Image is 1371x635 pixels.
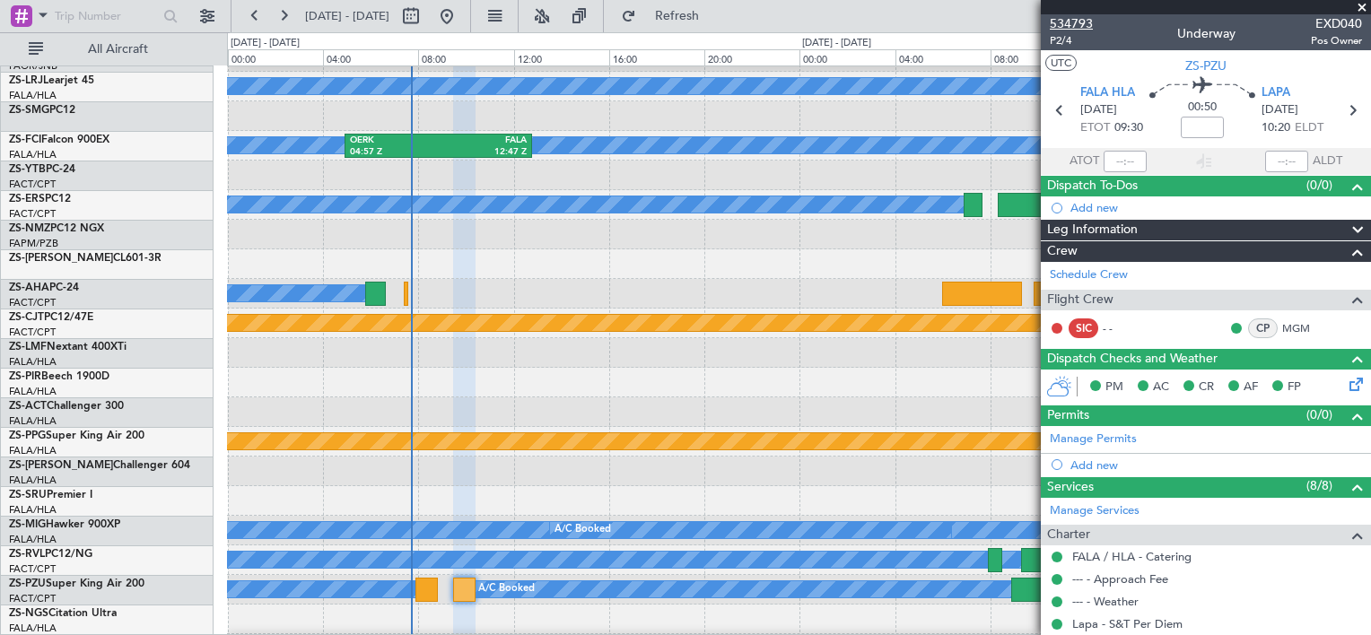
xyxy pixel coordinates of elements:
[1069,318,1098,338] div: SIC
[1306,476,1332,495] span: (8/8)
[9,342,47,352] span: ZS-LMF
[1050,431,1137,448] a: Manage Permits
[1080,84,1135,102] span: FALA HLA
[1282,320,1323,336] a: MGM
[9,253,162,264] a: ZS-[PERSON_NAME]CL601-3R
[609,49,704,65] div: 16:00
[9,474,57,487] a: FALA/HLA
[1047,176,1138,196] span: Dispatch To-Dos
[9,608,117,619] a: ZS-NGSCitation Ultra
[1262,101,1298,119] span: [DATE]
[9,431,46,441] span: ZS-PPG
[9,549,92,560] a: ZS-RVLPC12/NG
[1080,101,1117,119] span: [DATE]
[9,105,49,116] span: ZS-SMG
[9,283,49,293] span: ZS-AHA
[9,89,57,102] a: FALA/HLA
[799,49,895,65] div: 00:00
[1306,176,1332,195] span: (0/0)
[9,371,41,382] span: ZS-PIR
[323,49,418,65] div: 04:00
[9,296,56,309] a: FACT/CPT
[991,49,1086,65] div: 08:00
[9,490,92,500] a: ZS-SRUPremier I
[9,342,127,352] a: ZS-LMFNextant 400XTi
[478,576,535,603] div: A/C Booked
[9,194,45,204] span: ZS-ERS
[9,371,109,382] a: ZS-PIRBeech 1900D
[9,622,57,635] a: FALA/HLA
[1080,119,1110,137] span: ETOT
[9,223,50,234] span: ZS-NMZ
[9,326,56,339] a: FACT/CPT
[1177,24,1236,43] div: Underway
[1103,320,1143,336] div: - -
[9,578,46,589] span: ZS-PZU
[1244,378,1258,396] span: AF
[1050,266,1128,284] a: Schedule Crew
[1047,290,1113,310] span: Flight Crew
[439,146,527,159] div: 12:47 Z
[1262,84,1290,102] span: LAPA
[231,36,300,51] div: [DATE] - [DATE]
[9,355,57,369] a: FALA/HLA
[1188,99,1217,117] span: 00:50
[9,414,57,428] a: FALA/HLA
[1311,33,1362,48] span: Pos Owner
[9,490,47,500] span: ZS-SRU
[9,164,75,175] a: ZS-YTBPC-24
[9,385,57,398] a: FALA/HLA
[1072,616,1183,631] a: Lapa - S&T Per Diem
[9,444,57,457] a: FALA/HLA
[1153,378,1169,396] span: AC
[350,146,438,159] div: 04:57 Z
[9,75,94,86] a: ZS-LRJLearjet 45
[9,283,79,293] a: ZS-AHAPC-24
[9,105,75,116] a: ZS-SMGPC12
[1306,405,1332,424] span: (0/0)
[305,8,389,24] span: [DATE] - [DATE]
[9,59,57,73] a: FAOR/JNB
[9,460,190,471] a: ZS-[PERSON_NAME]Challenger 604
[9,608,48,619] span: ZS-NGS
[1072,594,1139,609] a: --- - Weather
[1070,200,1362,215] div: Add new
[1072,571,1168,587] a: --- - Approach Fee
[704,49,799,65] div: 20:00
[9,164,46,175] span: ZS-YTB
[1047,477,1094,498] span: Services
[9,549,45,560] span: ZS-RVL
[9,460,113,471] span: ZS-[PERSON_NAME]
[1114,119,1143,137] span: 09:30
[9,135,109,145] a: ZS-FCIFalcon 900EX
[1072,549,1192,564] a: FALA / HLA - Catering
[9,519,120,530] a: ZS-MIGHawker 900XP
[1105,378,1123,396] span: PM
[1047,220,1138,240] span: Leg Information
[9,519,46,530] span: ZS-MIG
[613,2,720,30] button: Refresh
[9,401,47,412] span: ZS-ACT
[9,312,93,323] a: ZS-CJTPC12/47E
[1050,14,1093,33] span: 534793
[439,135,527,147] div: FALA
[350,135,438,147] div: OERK
[9,503,57,517] a: FALA/HLA
[555,517,611,544] div: A/C Booked
[1047,405,1089,426] span: Permits
[1262,119,1290,137] span: 10:20
[1295,119,1323,137] span: ELDT
[9,562,56,576] a: FACT/CPT
[20,35,195,64] button: All Aircraft
[9,207,56,221] a: FACT/CPT
[9,431,144,441] a: ZS-PPGSuper King Air 200
[9,401,124,412] a: ZS-ACTChallenger 300
[9,312,44,323] span: ZS-CJT
[9,178,56,191] a: FACT/CPT
[1311,14,1362,33] span: EXD040
[9,148,57,161] a: FALA/HLA
[9,135,41,145] span: ZS-FCI
[47,43,189,56] span: All Aircraft
[9,578,144,589] a: ZS-PZUSuper King Air 200
[1185,57,1227,75] span: ZS-PZU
